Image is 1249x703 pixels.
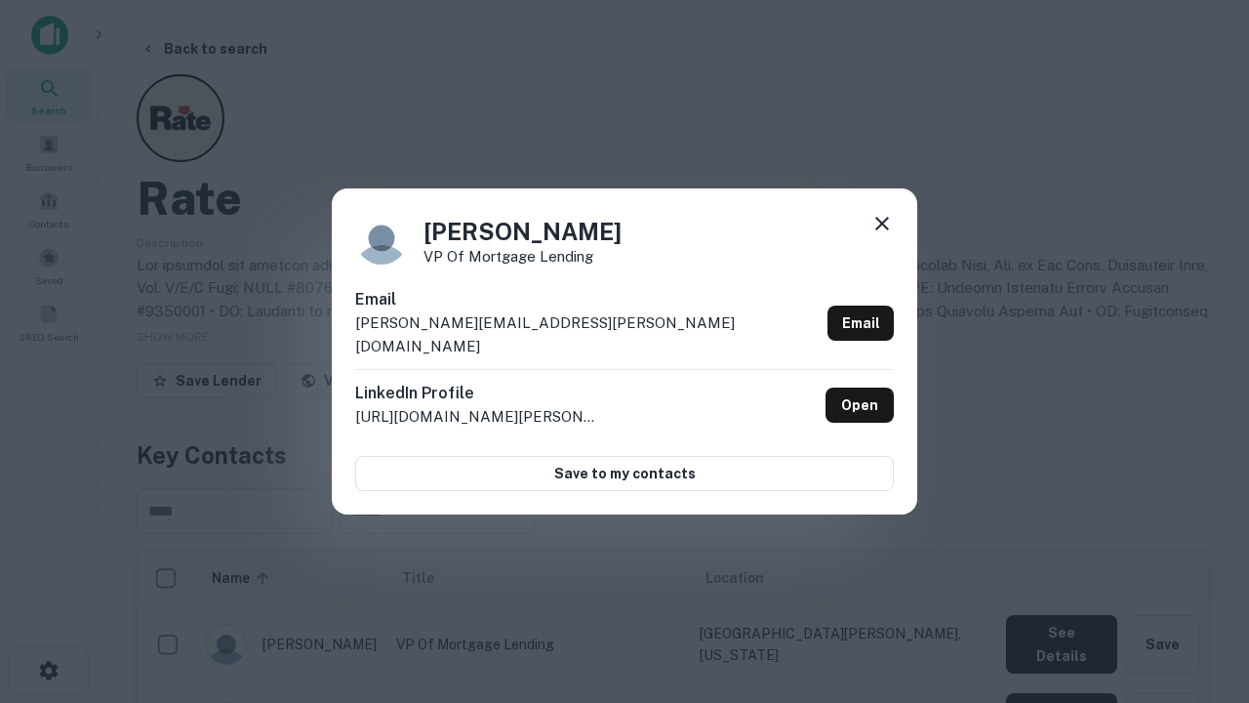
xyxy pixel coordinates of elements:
iframe: Chat Widget [1151,547,1249,641]
h6: LinkedIn Profile [355,382,599,405]
img: 9c8pery4andzj6ohjkjp54ma2 [355,212,408,265]
a: Email [827,306,894,341]
p: [URL][DOMAIN_NAME][PERSON_NAME] [355,405,599,429]
a: Open [826,388,894,423]
button: Save to my contacts [355,456,894,491]
h4: [PERSON_NAME] [423,214,622,249]
p: VP of Mortgage Lending [423,249,622,264]
h6: Email [355,288,820,311]
p: [PERSON_NAME][EMAIL_ADDRESS][PERSON_NAME][DOMAIN_NAME] [355,311,820,357]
